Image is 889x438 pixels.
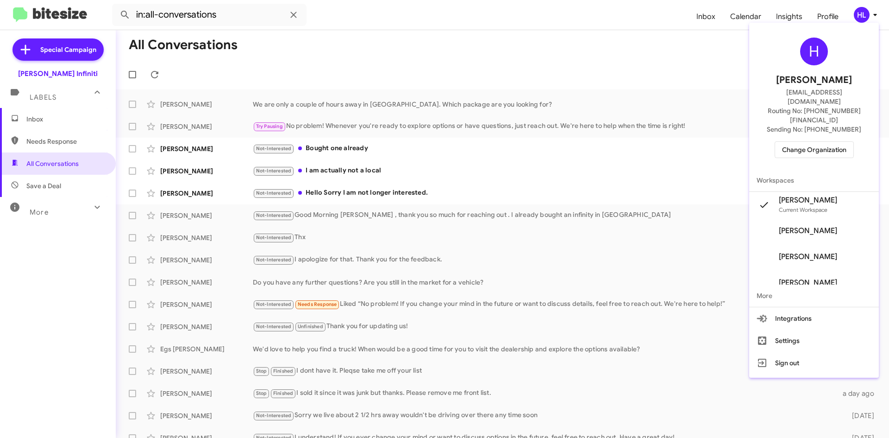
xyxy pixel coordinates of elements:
[779,196,837,205] span: [PERSON_NAME]
[775,141,854,158] button: Change Organization
[779,252,837,261] span: [PERSON_NAME]
[749,169,879,191] span: Workspaces
[760,88,868,106] span: [EMAIL_ADDRESS][DOMAIN_NAME]
[749,307,879,330] button: Integrations
[779,206,827,213] span: Current Workspace
[760,106,868,125] span: Routing No: [PHONE_NUMBER][FINANCIAL_ID]
[779,278,837,287] span: [PERSON_NAME]
[749,352,879,374] button: Sign out
[749,285,879,307] span: More
[749,330,879,352] button: Settings
[779,226,837,235] span: [PERSON_NAME]
[767,125,861,134] span: Sending No: [PHONE_NUMBER]
[800,38,828,65] div: H
[776,73,852,88] span: [PERSON_NAME]
[782,142,846,158] span: Change Organization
